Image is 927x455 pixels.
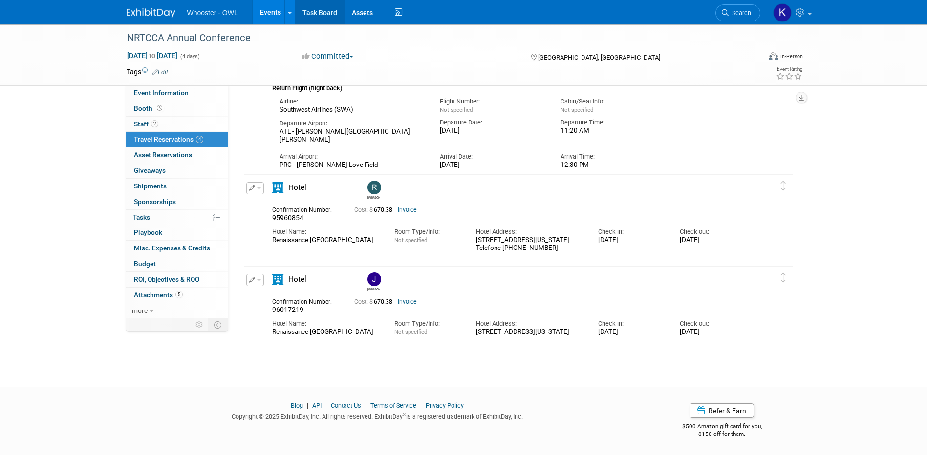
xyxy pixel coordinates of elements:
[134,291,183,299] span: Attachments
[476,236,583,253] div: [STREET_ADDRESS][US_STATE] Telefone [PHONE_NUMBER]
[561,106,593,113] span: Not specified
[476,227,583,236] div: Hotel Address:
[124,29,746,47] div: NRTCCA Annual Conference
[643,416,801,438] div: $500 Amazon gift card for you,
[426,402,464,409] a: Privacy Policy
[367,194,380,200] div: Robert Dugan
[280,152,426,161] div: Arrival Airport:
[365,181,382,200] div: Robert Dugan
[354,298,396,305] span: 670.38
[780,53,803,60] div: In-Person
[440,161,546,169] div: [DATE]
[304,402,311,409] span: |
[291,402,303,409] a: Blog
[394,237,427,244] span: Not specified
[561,161,667,169] div: 12:30 PM
[134,135,203,143] span: Travel Reservations
[127,8,175,18] img: ExhibitDay
[134,166,166,174] span: Giveaways
[598,236,665,245] div: [DATE]
[126,225,228,240] a: Playbook
[196,136,203,143] span: 4
[126,241,228,256] a: Misc. Expenses & Credits
[476,319,583,328] div: Hotel Address:
[175,291,183,298] span: 5
[643,430,801,438] div: $150 off for them.
[680,319,747,328] div: Check-out:
[288,183,306,192] span: Hotel
[703,51,803,65] div: Event Format
[598,227,665,236] div: Check-in:
[126,256,228,271] a: Budget
[331,402,361,409] a: Contact Us
[403,412,406,417] sup: ®
[476,328,583,336] div: [STREET_ADDRESS][US_STATE]
[179,53,200,60] span: (4 days)
[440,97,546,106] div: Flight Number:
[418,402,424,409] span: |
[272,306,303,313] span: 96017219
[126,163,228,178] a: Giveaways
[561,97,667,106] div: Cabin/Seat Info:
[781,181,786,191] i: Click and drag to move item
[440,118,546,127] div: Departure Date:
[126,210,228,225] a: Tasks
[126,288,228,303] a: Attachments5
[134,182,167,190] span: Shipments
[398,207,417,213] a: Invoice
[354,207,374,213] span: Cost: $
[126,147,228,163] a: Asset Reservations
[280,97,426,106] div: Airline:
[134,151,192,159] span: Asset Reservations
[370,402,416,409] a: Terms of Service
[272,214,303,222] span: 95960854
[776,67,802,72] div: Event Rating
[367,181,381,194] img: Robert Dugan
[598,319,665,328] div: Check-in:
[272,182,283,193] i: Hotel
[126,117,228,132] a: Staff2
[440,127,546,135] div: [DATE]
[538,54,660,61] span: [GEOGRAPHIC_DATA], [GEOGRAPHIC_DATA]
[367,272,381,286] img: James Justus
[440,152,546,161] div: Arrival Date:
[280,106,426,114] div: Southwest Airlines (SWA)
[134,104,164,112] span: Booth
[394,227,461,236] div: Room Type/Info:
[208,318,228,331] td: Toggle Event Tabs
[394,319,461,328] div: Room Type/Info:
[598,328,665,336] div: [DATE]
[680,236,747,245] div: [DATE]
[134,228,162,236] span: Playbook
[561,152,667,161] div: Arrival Time:
[127,51,178,60] span: [DATE] [DATE]
[126,179,228,194] a: Shipments
[126,132,228,147] a: Travel Reservations4
[280,128,426,145] div: ATL - [PERSON_NAME][GEOGRAPHIC_DATA][PERSON_NAME]
[272,274,283,285] i: Hotel
[127,410,629,421] div: Copyright © 2025 ExhibitDay, Inc. All rights reserved. ExhibitDay is a registered trademark of Ex...
[134,198,176,206] span: Sponsorships
[133,213,150,221] span: Tasks
[187,9,238,17] span: Whooster - OWL
[773,3,792,22] img: Kamila Castaneda
[394,329,427,335] span: Not specified
[354,207,396,213] span: 670.38
[134,89,189,97] span: Event Information
[134,244,210,252] span: Misc. Expenses & Credits
[151,120,158,127] span: 2
[365,272,382,291] div: James Justus
[134,120,158,128] span: Staff
[280,161,426,169] div: PRC - [PERSON_NAME] Love Field
[191,318,208,331] td: Personalize Event Tab Strip
[288,275,306,284] span: Hotel
[272,236,380,245] div: Renaissance [GEOGRAPHIC_DATA]
[155,104,164,112] span: Booth not reserved yet
[126,101,228,116] a: Booth
[781,273,786,283] i: Click and drag to move item
[272,227,380,236] div: Hotel Name:
[134,260,156,268] span: Budget
[769,52,778,60] img: Format-Inperson.png
[312,402,322,409] a: API
[299,51,357,62] button: Committed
